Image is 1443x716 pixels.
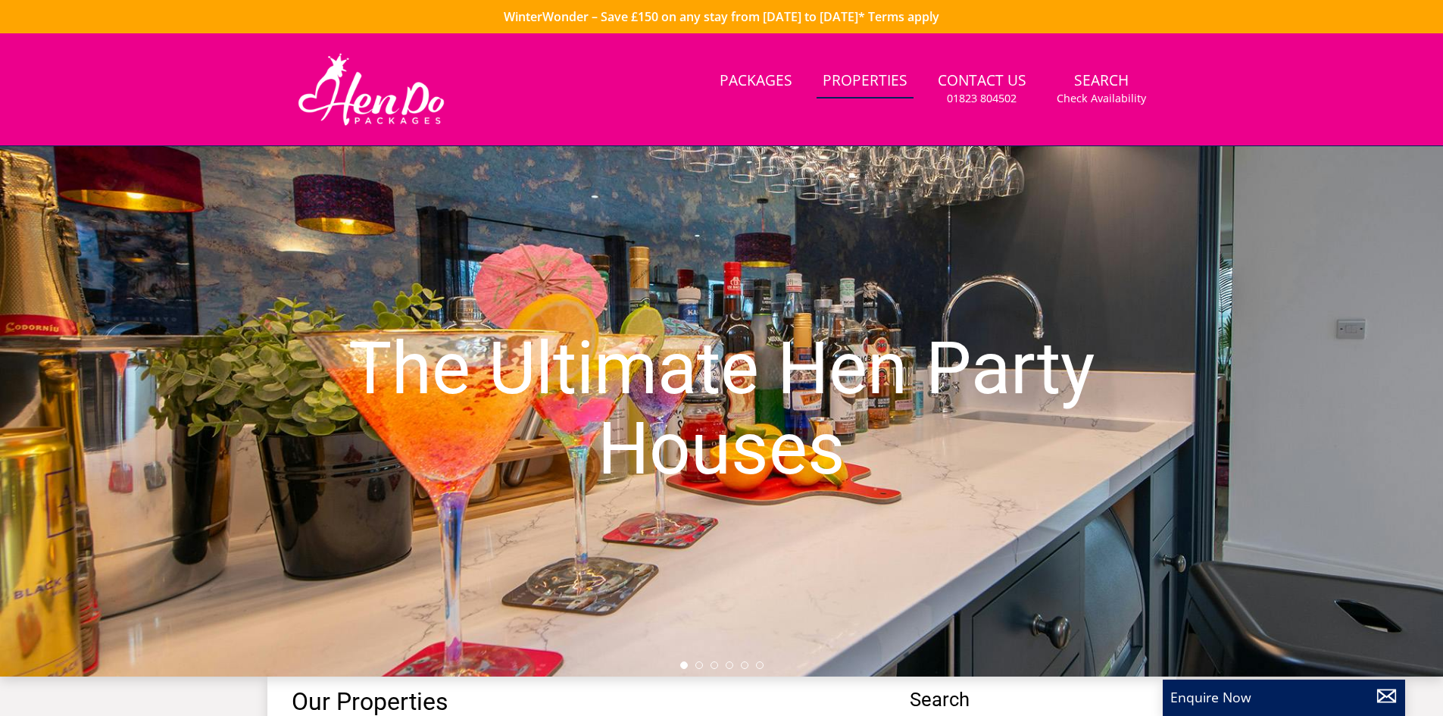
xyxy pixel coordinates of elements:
a: Contact Us01823 804502 [932,64,1032,114]
small: Check Availability [1057,91,1146,106]
p: Enquire Now [1170,687,1398,707]
h1: Our Properties [292,689,904,715]
h1: The Ultimate Hen Party Houses [217,299,1227,519]
a: Properties [817,64,914,98]
span: Search [910,689,1152,710]
small: 01823 804502 [947,91,1017,106]
a: Packages [714,64,798,98]
img: Hen Do Packages [292,52,451,127]
a: SearchCheck Availability [1051,64,1152,114]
